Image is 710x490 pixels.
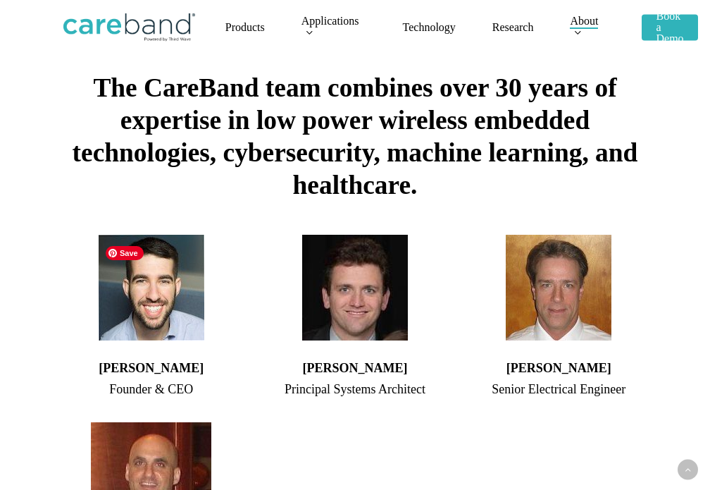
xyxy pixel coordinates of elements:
img: Adam Sobol [99,235,204,341]
span: Technology [403,21,456,33]
div: Founder & CEO [63,378,239,400]
h4: [PERSON_NAME] [471,358,647,378]
h4: [PERSON_NAME] [267,358,442,378]
img: Paul Sheldon [302,235,408,341]
h2: The CareBand team combines over 30 years of expertise in low power wireless embedded technologies... [63,72,647,202]
span: About [570,15,598,27]
h4: [PERSON_NAME] [63,358,239,378]
div: Senior Electrical Engineer [471,378,647,400]
a: About [570,16,605,39]
a: Applications [301,16,366,39]
span: Save [106,246,144,260]
img: Jon Ledwith [506,235,611,341]
span: Book a Demo [656,10,683,44]
a: Back to top [678,460,698,480]
a: Technology [403,22,456,33]
a: Research [492,22,534,33]
span: Products [225,21,265,33]
a: Book a Demo [642,11,697,44]
span: Research [492,21,534,33]
a: Products [225,22,265,33]
span: Applications [301,15,359,27]
div: Principal Systems Architect [267,378,442,400]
